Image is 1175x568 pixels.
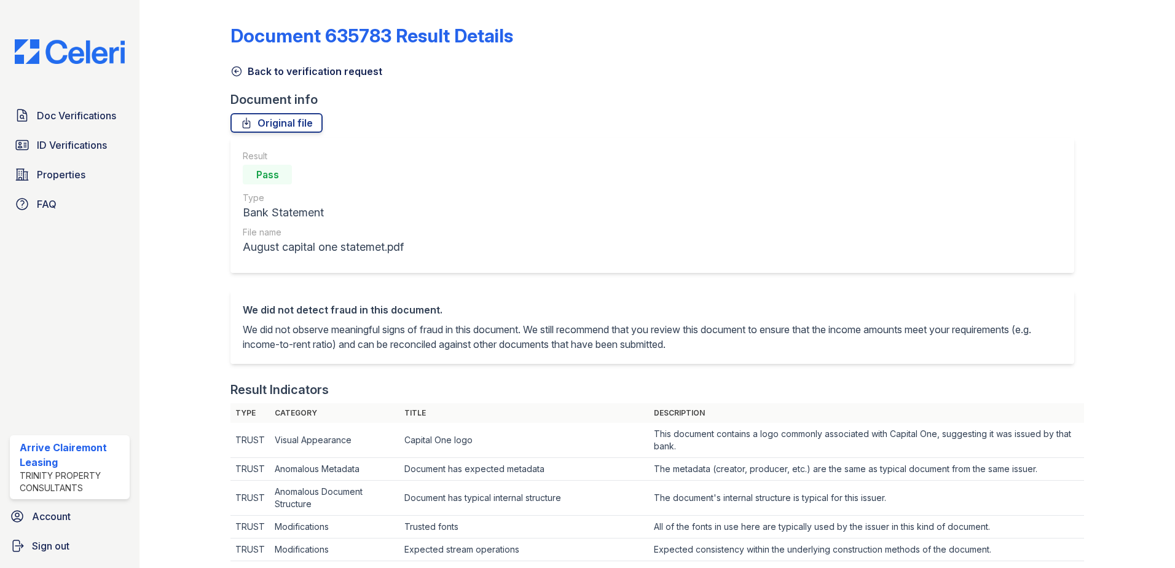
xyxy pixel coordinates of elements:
[270,423,399,458] td: Visual Appearance
[20,470,125,494] div: Trinity Property Consultants
[399,403,649,423] th: Title
[399,538,649,561] td: Expected stream operations
[32,538,69,553] span: Sign out
[399,423,649,458] td: Capital One logo
[230,538,270,561] td: TRUST
[649,516,1085,538] td: All of the fonts in use here are typically used by the issuer in this kind of document.
[270,516,399,538] td: Modifications
[20,440,125,470] div: Arrive Clairemont Leasing
[243,192,404,204] div: Type
[37,197,57,211] span: FAQ
[5,39,135,64] img: CE_Logo_Blue-a8612792a0a2168367f1c8372b55b34899dd931a85d93a1a3d3e32e68fde9ad4.png
[32,509,71,524] span: Account
[5,534,135,558] a: Sign out
[5,504,135,529] a: Account
[10,162,130,187] a: Properties
[37,108,116,123] span: Doc Verifications
[243,302,1062,317] div: We did not detect fraud in this document.
[399,481,649,516] td: Document has typical internal structure
[10,192,130,216] a: FAQ
[230,64,382,79] a: Back to verification request
[243,322,1062,352] p: We did not observe meaningful signs of fraud in this document. We still recommend that you review...
[230,113,323,133] a: Original file
[270,403,399,423] th: Category
[399,516,649,538] td: Trusted fonts
[649,538,1085,561] td: Expected consistency within the underlying construction methods of the document.
[230,481,270,516] td: TRUST
[243,150,404,162] div: Result
[649,458,1085,481] td: The metadata (creator, producer, etc.) are the same as typical document from the same issuer.
[270,481,399,516] td: Anomalous Document Structure
[230,25,513,47] a: Document 635783 Result Details
[399,458,649,481] td: Document has expected metadata
[649,481,1085,516] td: The document's internal structure is typical for this issuer.
[37,167,85,182] span: Properties
[243,165,292,184] div: Pass
[230,516,270,538] td: TRUST
[37,138,107,152] span: ID Verifications
[649,423,1085,458] td: This document contains a logo commonly associated with Capital One, suggesting it was issued by t...
[230,423,270,458] td: TRUST
[270,538,399,561] td: Modifications
[270,458,399,481] td: Anomalous Metadata
[649,403,1085,423] th: Description
[230,91,1084,108] div: Document info
[230,403,270,423] th: Type
[243,226,404,239] div: File name
[10,103,130,128] a: Doc Verifications
[243,204,404,221] div: Bank Statement
[230,381,329,398] div: Result Indicators
[243,239,404,256] div: August capital one statemet.pdf
[10,133,130,157] a: ID Verifications
[230,458,270,481] td: TRUST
